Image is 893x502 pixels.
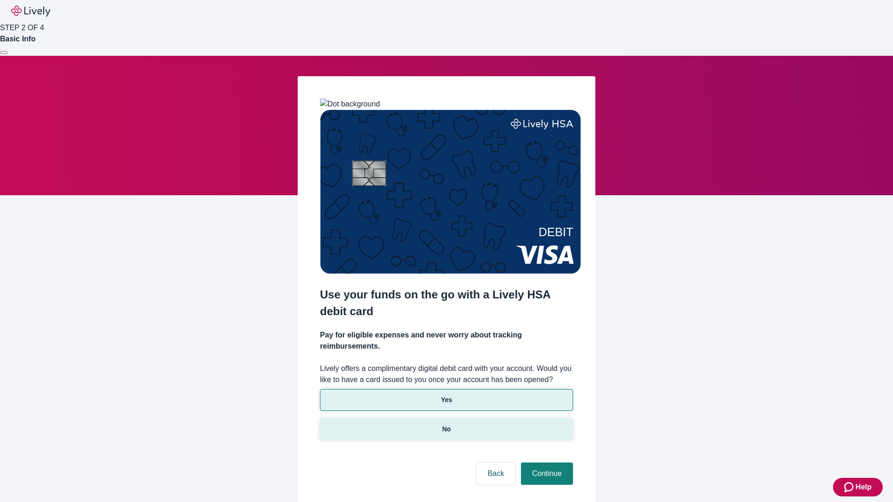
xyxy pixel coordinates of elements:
[844,482,855,493] svg: Zendesk support icon
[320,286,573,320] h2: Use your funds on the go with a Lively HSA debit card
[521,462,573,485] button: Continue
[320,330,573,352] h4: Pay for eligible expenses and never worry about tracking reimbursements.
[833,478,883,496] button: Zendesk support iconHelp
[320,363,573,385] label: Lively offers a complimentary digital debit card with your account. Would you like to have a card...
[11,6,50,17] img: Lively
[320,99,380,110] img: Dot background
[476,462,515,485] button: Back
[441,395,452,405] p: Yes
[320,418,573,440] button: No
[320,110,581,274] img: Debit card
[442,424,451,434] p: No
[320,389,573,411] button: Yes
[855,482,872,493] span: Help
